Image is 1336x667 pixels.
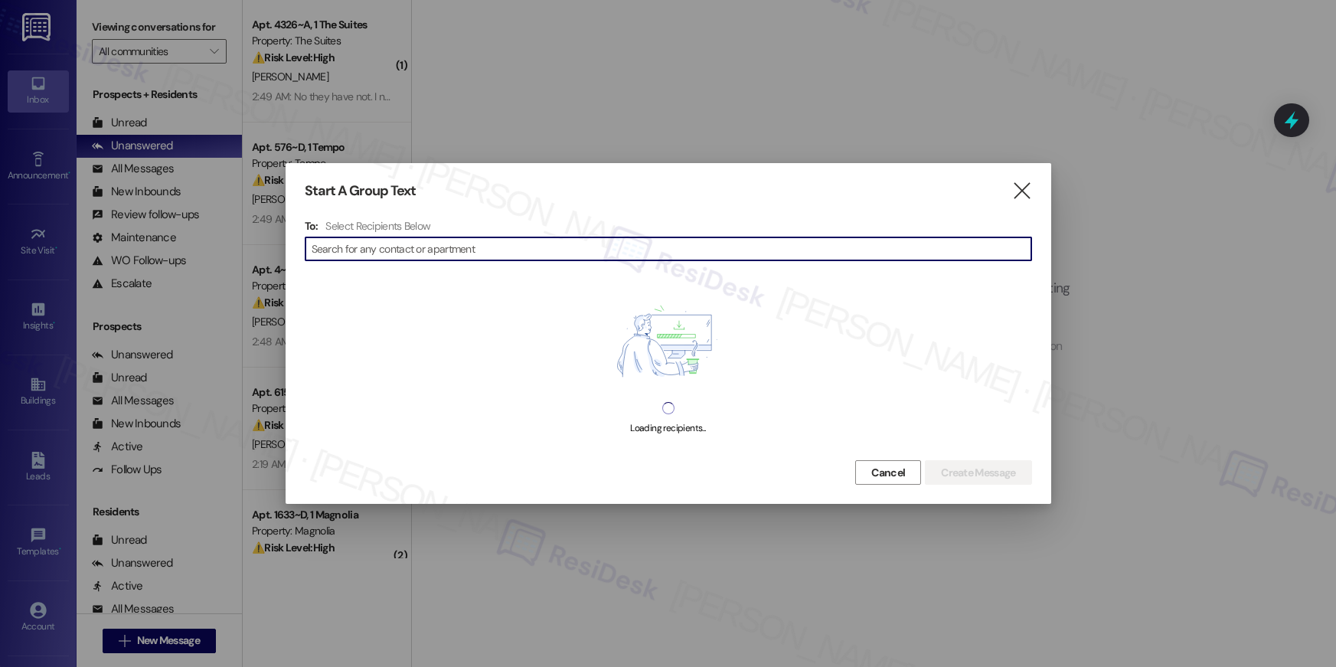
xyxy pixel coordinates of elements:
[871,465,905,481] span: Cancel
[312,238,1031,260] input: Search for any contact or apartment
[855,460,921,485] button: Cancel
[305,182,416,200] h3: Start A Group Text
[1011,183,1032,199] i: 
[941,465,1015,481] span: Create Message
[305,219,318,233] h3: To:
[325,219,430,233] h4: Select Recipients Below
[630,420,705,436] div: Loading recipients...
[925,460,1031,485] button: Create Message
